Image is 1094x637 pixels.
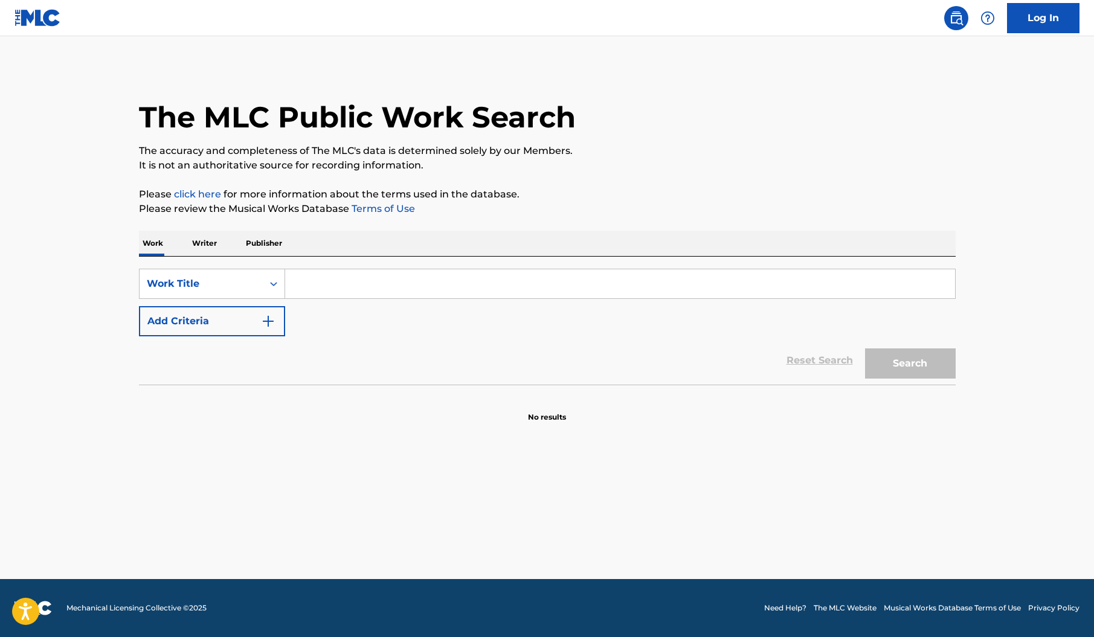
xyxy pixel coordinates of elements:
[949,11,964,25] img: search
[884,603,1021,613] a: Musical Works Database Terms of Use
[261,314,275,328] img: 9d2ae6d4665cec9f34b9.svg
[764,603,806,613] a: Need Help?
[349,203,415,214] a: Terms of Use
[174,188,221,200] a: click here
[814,603,877,613] a: The MLC Website
[14,601,52,615] img: logo
[1007,3,1080,33] a: Log In
[139,158,956,173] p: It is not an authoritative source for recording information.
[528,397,566,423] p: No results
[976,6,1000,30] div: Help
[1034,579,1094,637] iframe: Chat Widget
[139,269,956,385] form: Search Form
[139,99,576,135] h1: The MLC Public Work Search
[188,231,220,256] p: Writer
[139,202,956,216] p: Please review the Musical Works Database
[147,277,256,291] div: Work Title
[139,144,956,158] p: The accuracy and completeness of The MLC's data is determined solely by our Members.
[139,306,285,336] button: Add Criteria
[242,231,286,256] p: Publisher
[139,231,167,256] p: Work
[944,6,968,30] a: Public Search
[139,187,956,202] p: Please for more information about the terms used in the database.
[66,603,207,613] span: Mechanical Licensing Collective © 2025
[980,11,995,25] img: help
[1028,603,1080,613] a: Privacy Policy
[14,9,61,27] img: MLC Logo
